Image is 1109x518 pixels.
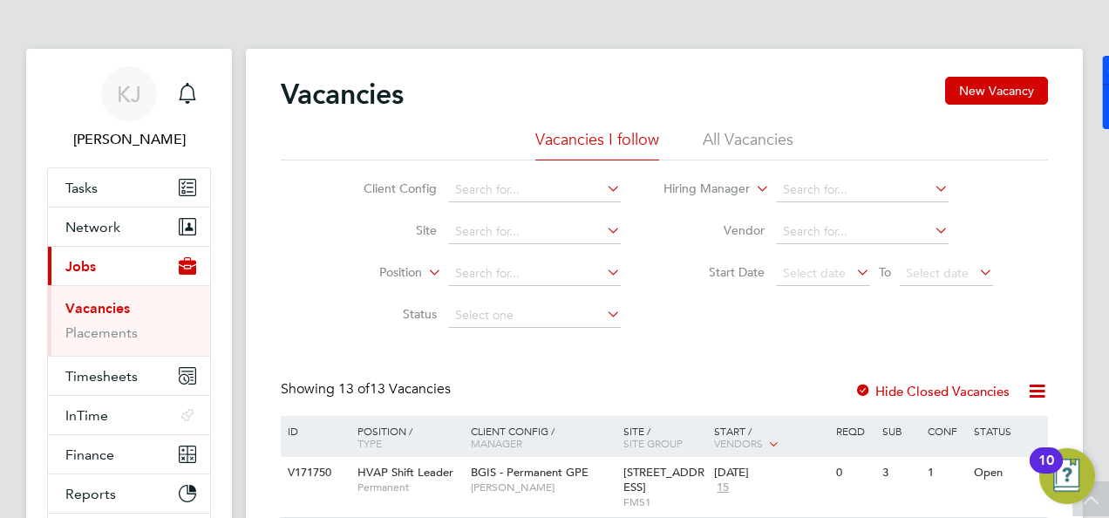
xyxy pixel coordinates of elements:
[906,265,969,281] span: Select date
[878,416,923,446] div: Sub
[283,416,344,446] div: ID
[48,285,210,356] div: Jobs
[449,178,621,202] input: Search for...
[65,258,96,275] span: Jobs
[281,380,454,399] div: Showing
[777,178,949,202] input: Search for...
[65,446,114,463] span: Finance
[710,416,832,460] div: Start /
[47,66,211,150] a: KJ[PERSON_NAME]
[874,261,896,283] span: To
[619,416,711,458] div: Site /
[338,380,451,398] span: 13 Vacancies
[48,435,210,474] button: Finance
[650,181,750,198] label: Hiring Manager
[48,247,210,285] button: Jobs
[466,416,619,458] div: Client Config /
[48,357,210,395] button: Timesheets
[623,495,706,509] span: FMS1
[117,83,141,106] span: KJ
[714,481,731,495] span: 15
[338,380,370,398] span: 13 of
[48,208,210,246] button: Network
[703,129,793,160] li: All Vacancies
[357,436,382,450] span: Type
[449,303,621,328] input: Select one
[623,465,704,494] span: [STREET_ADDRESS]
[664,264,765,280] label: Start Date
[65,368,138,385] span: Timesheets
[923,416,969,446] div: Conf
[48,474,210,513] button: Reports
[777,220,949,244] input: Search for...
[854,383,1010,399] label: Hide Closed Vacancies
[970,416,1045,446] div: Status
[357,465,453,480] span: HVAP Shift Leader
[471,465,589,480] span: BGIS - Permanent GPE
[623,436,683,450] span: Site Group
[535,129,659,160] li: Vacancies I follow
[65,324,138,341] a: Placements
[970,457,1045,489] div: Open
[65,486,116,502] span: Reports
[337,306,437,322] label: Status
[65,219,120,235] span: Network
[65,407,108,424] span: InTime
[283,457,344,489] div: V171750
[449,262,621,286] input: Search for...
[1038,460,1054,483] div: 10
[337,222,437,238] label: Site
[714,436,763,450] span: Vendors
[783,265,846,281] span: Select date
[47,129,211,150] span: Kyle Johnson
[923,457,969,489] div: 1
[322,264,422,282] label: Position
[471,481,615,494] span: [PERSON_NAME]
[48,168,210,207] a: Tasks
[449,220,621,244] input: Search for...
[357,481,462,494] span: Permanent
[945,77,1048,105] button: New Vacancy
[344,416,466,458] div: Position /
[832,457,877,489] div: 0
[471,436,522,450] span: Manager
[1039,448,1095,504] button: Open Resource Center, 10 new notifications
[65,300,130,317] a: Vacancies
[832,416,877,446] div: Reqd
[48,396,210,434] button: InTime
[65,180,98,196] span: Tasks
[281,77,404,112] h2: Vacancies
[337,181,437,196] label: Client Config
[664,222,765,238] label: Vendor
[714,466,827,481] div: [DATE]
[878,457,923,489] div: 3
